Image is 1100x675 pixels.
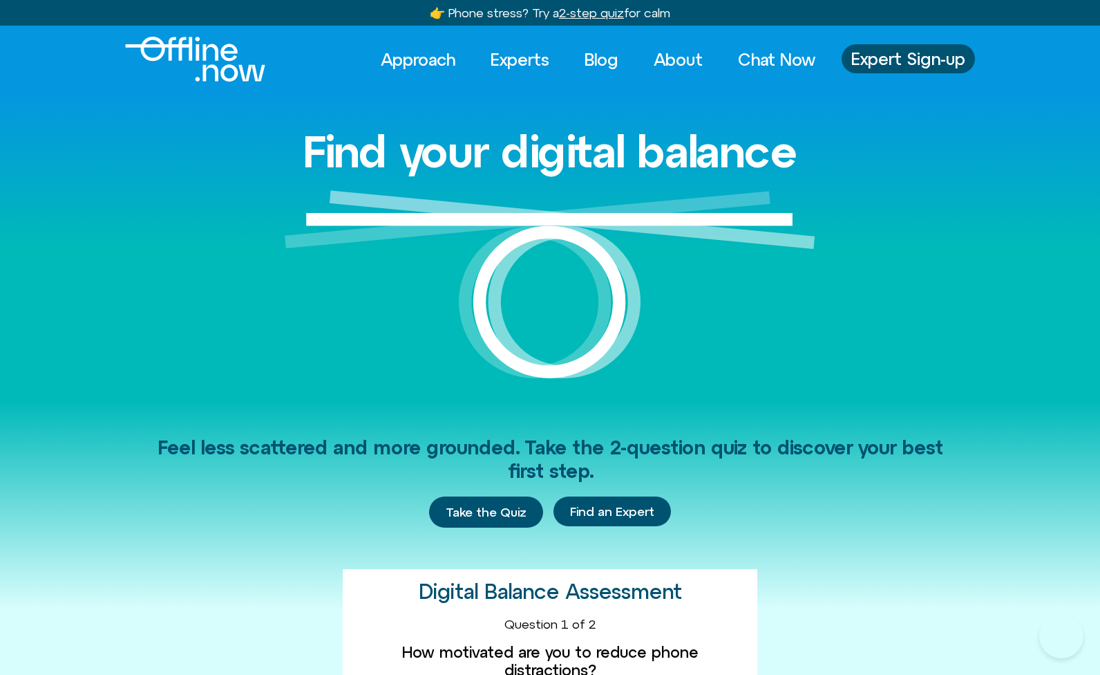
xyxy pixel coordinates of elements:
img: offline.now [125,37,265,82]
span: Expert Sign-up [851,50,965,68]
a: Expert Sign-up [842,44,975,73]
a: Approach [368,44,468,75]
a: Experts [478,44,562,75]
span: Take the Quiz [446,505,527,520]
u: 2-step quiz [559,6,624,20]
span: Feel less scattered and more grounded. Take the 2-question quiz to discover your best first step. [158,436,943,482]
h1: Find your digital balance [303,127,797,176]
h2: Digital Balance Assessment [419,580,682,603]
div: Question 1 of 2 [354,617,746,632]
a: Blog [572,44,631,75]
div: Find an Expert [553,497,671,528]
div: Logo [125,37,242,82]
a: Take the Quiz [429,497,543,528]
a: Chat Now [726,44,828,75]
a: About [641,44,715,75]
iframe: Botpress [1039,614,1083,658]
nav: Menu [368,44,828,75]
a: Find an Expert [553,497,671,527]
span: Find an Expert [570,505,654,519]
a: 👉 Phone stress? Try a2-step quizfor calm [430,6,670,20]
